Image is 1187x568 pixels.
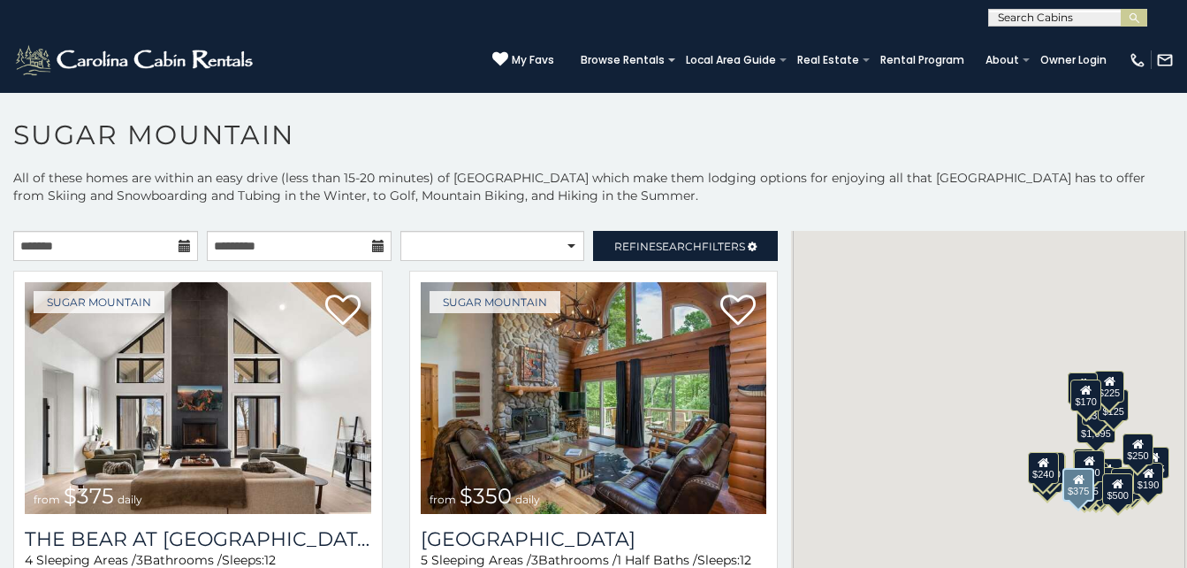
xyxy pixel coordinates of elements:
[720,293,756,330] a: Add to favorites
[34,493,60,506] span: from
[430,493,456,506] span: from
[1094,371,1124,403] div: $225
[1071,380,1101,411] div: $170
[871,48,973,73] a: Rental Program
[421,282,767,514] img: Grouse Moor Lodge
[1074,449,1104,480] div: $190
[460,483,512,509] span: $350
[25,282,371,514] img: The Bear At Sugar Mountain
[1068,372,1098,404] div: $240
[593,231,778,261] a: RefineSearchFilters
[421,527,767,551] h3: Grouse Moor Lodge
[264,552,276,568] span: 12
[1139,447,1169,479] div: $155
[617,552,697,568] span: 1 Half Baths /
[430,291,560,313] a: Sugar Mountain
[1062,468,1094,502] div: $375
[1129,51,1146,69] img: phone-regular-white.png
[1156,51,1174,69] img: mail-regular-white.png
[25,552,33,568] span: 4
[512,52,554,68] span: My Favs
[25,527,371,551] h3: The Bear At Sugar Mountain
[572,48,673,73] a: Browse Rentals
[1031,48,1115,73] a: Owner Login
[13,42,258,78] img: White-1-2.png
[1122,434,1153,465] div: $250
[492,51,554,69] a: My Favs
[1103,473,1133,505] div: $500
[515,493,540,506] span: daily
[656,240,702,253] span: Search
[788,48,868,73] a: Real Estate
[977,48,1028,73] a: About
[136,552,143,568] span: 3
[614,240,745,253] span: Refine Filters
[421,282,767,514] a: Grouse Moor Lodge from $350 daily
[34,291,164,313] a: Sugar Mountain
[421,527,767,551] a: [GEOGRAPHIC_DATA]
[1028,452,1058,484] div: $240
[64,483,114,509] span: $375
[531,552,538,568] span: 3
[1133,463,1163,495] div: $190
[25,527,371,551] a: The Bear At [GEOGRAPHIC_DATA]
[1092,458,1122,490] div: $200
[740,552,751,568] span: 12
[118,493,142,506] span: daily
[1099,389,1129,421] div: $125
[25,282,371,514] a: The Bear At Sugar Mountain from $375 daily
[1074,450,1104,482] div: $300
[421,552,428,568] span: 5
[677,48,785,73] a: Local Area Guide
[1077,411,1115,443] div: $1,095
[1112,468,1142,500] div: $195
[325,293,361,330] a: Add to favorites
